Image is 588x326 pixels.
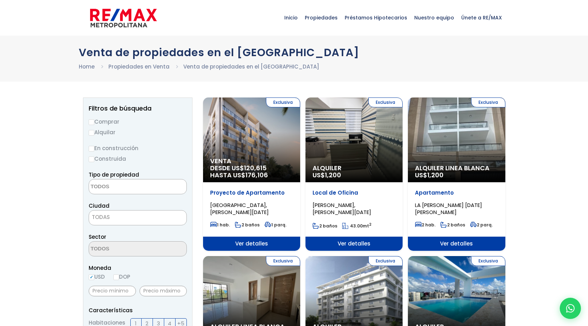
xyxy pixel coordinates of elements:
[411,7,458,28] span: Nuestro equipo
[440,222,465,228] span: 2 baños
[210,172,293,179] span: HASTA US$
[350,223,363,229] span: 43.00
[89,212,186,222] span: TODAS
[281,7,301,28] span: Inicio
[408,97,505,251] a: Exclusiva Alquiler Linea Blanca US$1,200 Apartamento LA [PERSON_NAME] [DATE][PERSON_NAME] 2 hab. ...
[89,210,187,225] span: TODAS
[341,7,411,28] span: Préstamos Hipotecarios
[415,171,444,179] span: US$
[139,286,187,296] input: Precio máximo
[89,179,158,195] textarea: Search
[427,171,444,179] span: 1,200
[89,146,94,152] input: En construcción
[89,286,136,296] input: Precio mínimo
[210,222,230,228] span: 1 hab.
[89,105,187,112] h2: Filtros de búsqueda
[408,237,505,251] span: Ver detalles
[90,7,157,29] img: remax-metropolitana-logo
[113,274,119,280] input: DOP
[245,171,268,179] span: 176,106
[266,97,300,107] span: Exclusiva
[313,223,337,229] span: 2 baños
[301,7,341,28] span: Propiedades
[313,189,396,196] p: Local de Oficina
[305,97,403,251] a: Exclusiva Alquiler US$1,200 Local de Oficina [PERSON_NAME], [PERSON_NAME][DATE] 2 baños 43.00mt2 ...
[368,97,403,107] span: Exclusiva
[415,201,482,216] span: LA [PERSON_NAME] [DATE][PERSON_NAME]
[368,256,403,266] span: Exclusiva
[89,233,106,241] span: Sector
[210,158,293,165] span: Venta
[89,144,187,153] label: En construcción
[471,256,505,266] span: Exclusiva
[305,237,403,251] span: Ver detalles
[89,117,187,126] label: Comprar
[203,237,300,251] span: Ver detalles
[183,62,319,71] li: Venta de propiedades en el [GEOGRAPHIC_DATA]
[89,171,139,178] span: Tipo de propiedad
[369,222,372,227] sup: 2
[325,171,341,179] span: 1,200
[235,222,260,228] span: 2 baños
[266,256,300,266] span: Exclusiva
[470,222,493,228] span: 2 parq.
[471,97,505,107] span: Exclusiva
[79,46,510,59] h1: Venta de propiedades en el [GEOGRAPHIC_DATA]
[89,154,187,163] label: Construida
[89,202,109,209] span: Ciudad
[89,306,187,315] p: Características
[89,274,94,280] input: USD
[89,242,158,257] textarea: Search
[203,97,300,251] a: Exclusiva Venta DESDE US$120,615 HASTA US$176,106 Proyecto de Apartamento [GEOGRAPHIC_DATA], [PER...
[89,263,187,272] span: Moneda
[89,156,94,162] input: Construida
[415,222,435,228] span: 2 hab.
[89,130,94,136] input: Alquilar
[108,63,170,70] a: Propiedades en Venta
[313,171,341,179] span: US$
[89,272,105,281] label: USD
[210,201,269,216] span: [GEOGRAPHIC_DATA], [PERSON_NAME][DATE]
[79,63,95,70] a: Home
[458,7,505,28] span: Únete a RE/MAX
[265,222,286,228] span: 1 parq.
[313,165,396,172] span: Alquiler
[92,213,110,221] span: TODAS
[113,272,130,281] label: DOP
[89,128,187,137] label: Alquilar
[342,223,372,229] span: mt
[210,165,293,179] span: DESDE US$
[415,165,498,172] span: Alquiler Linea Blanca
[244,164,267,172] span: 120,615
[313,201,371,216] span: [PERSON_NAME], [PERSON_NAME][DATE]
[89,119,94,125] input: Comprar
[415,189,498,196] p: Apartamento
[210,189,293,196] p: Proyecto de Apartamento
